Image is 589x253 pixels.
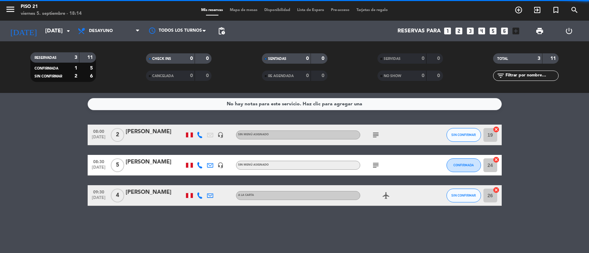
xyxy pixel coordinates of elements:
[570,6,579,14] i: search
[443,27,452,35] i: looks_one
[353,8,391,12] span: Tarjetas de regalo
[5,23,42,39] i: [DATE]
[505,72,558,80] input: Filtrar por nombre...
[89,29,113,33] span: Desayuno
[238,194,254,197] span: A la Carta
[422,73,424,78] strong: 0
[152,74,174,78] span: CANCELADA
[87,55,94,60] strong: 11
[533,6,541,14] i: exit_to_app
[198,8,226,12] span: Mis reservas
[90,135,107,143] span: [DATE]
[489,27,498,35] i: looks_5
[437,56,441,61] strong: 0
[493,156,500,163] i: cancel
[372,161,380,169] i: subject
[90,157,107,165] span: 08:30
[21,3,82,10] div: Piso 21
[75,55,77,60] strong: 3
[35,75,62,78] span: SIN CONFIRMAR
[454,27,463,35] i: looks_two
[497,57,508,61] span: TOTAL
[511,27,520,35] i: add_box
[268,74,294,78] span: RE AGENDADA
[238,133,269,136] span: Sin menú asignado
[493,126,500,133] i: cancel
[451,193,476,197] span: SIN CONFIRMAR
[238,164,269,166] span: Sin menú asignado
[446,158,481,172] button: CONFIRMADA
[90,127,107,135] span: 08:00
[217,132,224,138] i: headset_mic
[206,73,210,78] strong: 0
[226,8,261,12] span: Mapa de mesas
[397,28,441,34] span: Reservas para
[21,10,82,17] div: viernes 5. septiembre - 18:14
[190,73,193,78] strong: 0
[90,165,107,173] span: [DATE]
[550,56,557,61] strong: 11
[111,189,124,202] span: 4
[75,66,77,71] strong: 1
[497,72,505,80] i: filter_list
[451,133,476,137] span: SIN CONFIRMAR
[327,8,353,12] span: Pre-acceso
[90,188,107,196] span: 09:30
[466,27,475,35] i: looks_3
[294,8,327,12] span: Lista de Espera
[5,4,16,14] i: menu
[565,27,573,35] i: power_settings_new
[514,6,523,14] i: add_circle_outline
[422,56,424,61] strong: 0
[446,189,481,202] button: SIN CONFIRMAR
[90,196,107,203] span: [DATE]
[493,187,500,193] i: cancel
[268,57,286,61] span: SENTADAS
[382,191,390,200] i: airplanemode_active
[90,74,94,78] strong: 6
[111,128,124,142] span: 2
[90,66,94,71] strong: 5
[126,158,184,167] div: [PERSON_NAME]
[306,56,309,61] strong: 0
[306,73,309,78] strong: 0
[152,57,171,61] span: CHECK INS
[261,8,294,12] span: Disponibilidad
[75,74,77,78] strong: 2
[554,21,584,41] div: LOG OUT
[35,56,57,60] span: RESERVADAS
[437,73,441,78] strong: 0
[538,56,540,61] strong: 3
[536,27,544,35] span: print
[35,67,58,70] span: CONFIRMADA
[217,162,224,168] i: headset_mic
[190,56,193,61] strong: 0
[446,128,481,142] button: SIN CONFIRMAR
[126,188,184,197] div: [PERSON_NAME]
[322,56,326,61] strong: 0
[477,27,486,35] i: looks_4
[217,27,226,35] span: pending_actions
[5,4,16,17] button: menu
[111,158,124,172] span: 5
[552,6,560,14] i: turned_in_not
[126,127,184,136] div: [PERSON_NAME]
[500,27,509,35] i: looks_6
[322,73,326,78] strong: 0
[453,163,474,167] span: CONFIRMADA
[227,100,362,108] div: No hay notas para este servicio. Haz clic para agregar una
[384,74,401,78] span: NO SHOW
[64,27,72,35] i: arrow_drop_down
[206,56,210,61] strong: 0
[384,57,401,61] span: SERVIDAS
[372,131,380,139] i: subject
